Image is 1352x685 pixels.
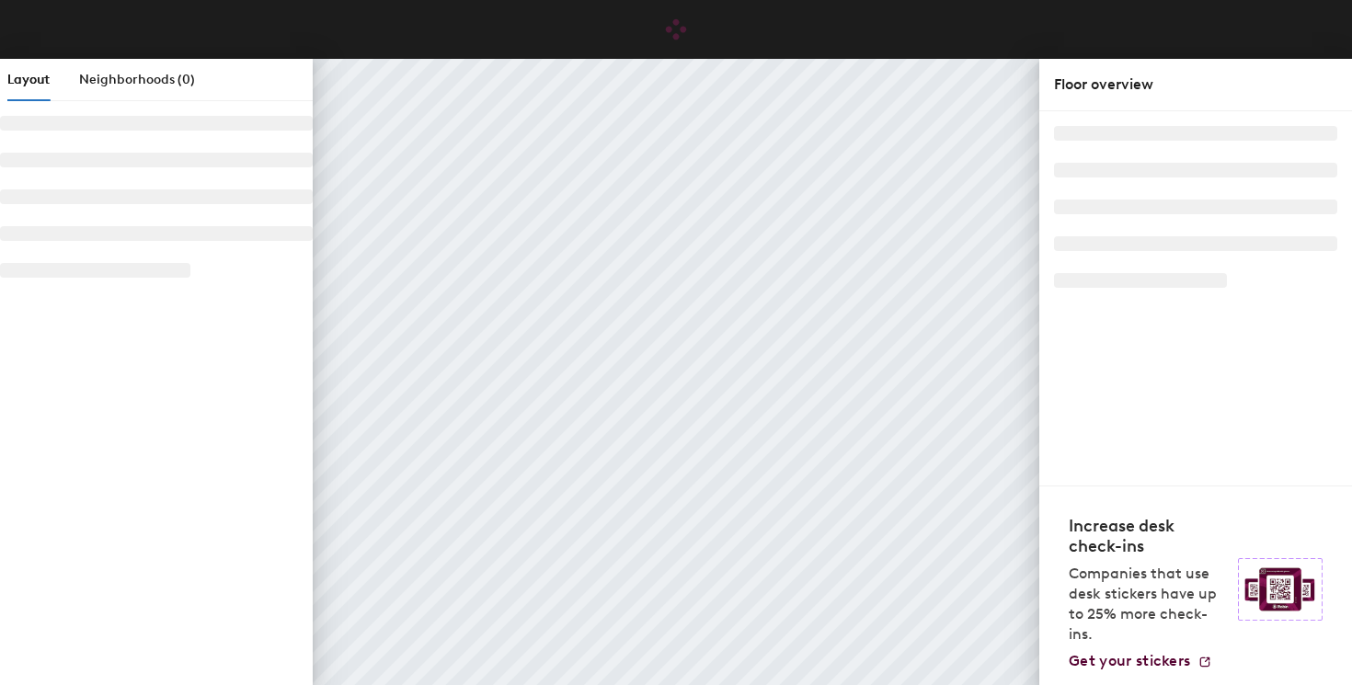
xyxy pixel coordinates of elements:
[1069,652,1190,669] span: Get your stickers
[1069,564,1227,645] p: Companies that use desk stickers have up to 25% more check-ins.
[7,72,50,87] span: Layout
[1238,558,1323,621] img: Sticker logo
[79,72,195,87] span: Neighborhoods (0)
[1069,516,1227,556] h4: Increase desk check-ins
[1054,74,1337,96] div: Floor overview
[1069,652,1212,670] a: Get your stickers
